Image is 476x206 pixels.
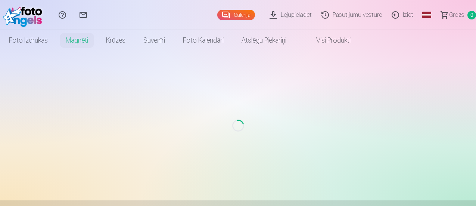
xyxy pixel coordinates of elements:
[217,10,255,20] a: Galerija
[57,30,97,51] a: Magnēti
[97,30,134,51] a: Krūzes
[467,11,476,19] span: 0
[134,30,174,51] a: Suvenīri
[174,30,233,51] a: Foto kalendāri
[295,30,360,51] a: Visi produkti
[233,30,295,51] a: Atslēgu piekariņi
[3,3,46,27] img: /fa1
[449,10,464,19] span: Grozs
